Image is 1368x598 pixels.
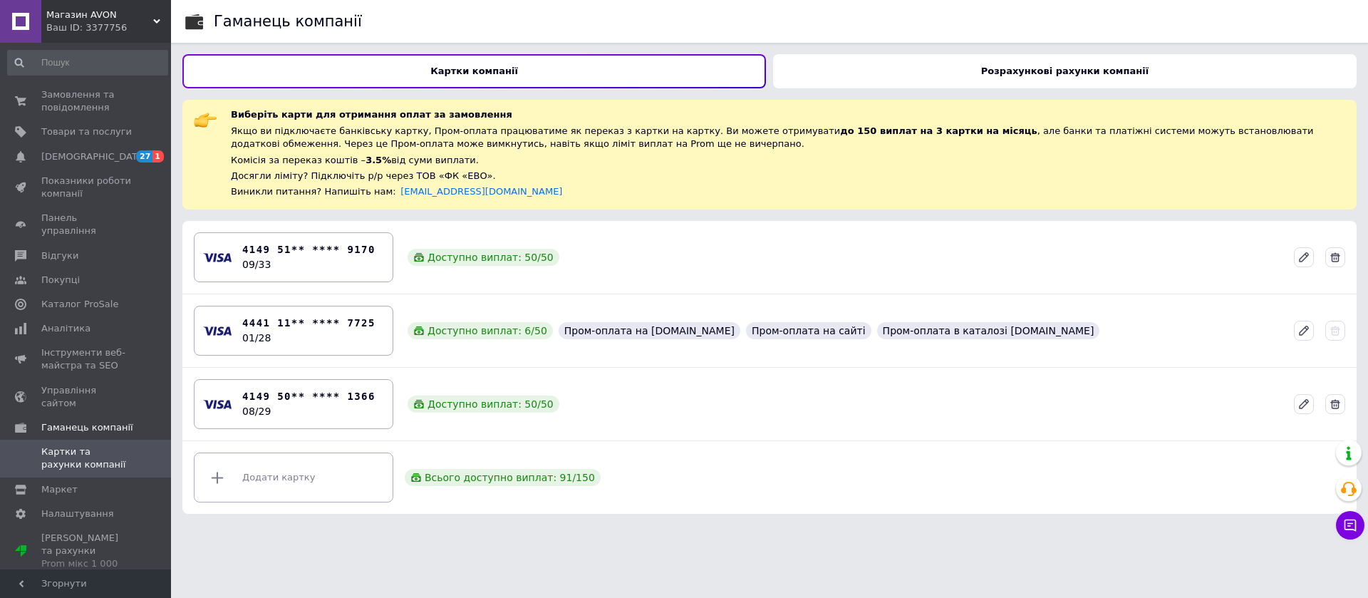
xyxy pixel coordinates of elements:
a: [EMAIL_ADDRESS][DOMAIN_NAME] [400,186,562,197]
span: Замовлення та повідомлення [41,88,132,114]
span: Магазин AVON [46,9,153,21]
div: Додати картку [203,456,384,499]
div: Доступно виплат: 50 / 50 [408,396,559,413]
span: Виберіть карти для отримання оплат за замовлення [231,109,512,120]
img: :point_right: [194,108,217,131]
span: Аналітика [41,322,90,335]
span: Панель управління [41,212,132,237]
div: Пром-оплата на сайті [746,322,871,339]
span: Гаманець компанії [41,421,133,434]
span: 3.5% [366,155,391,165]
div: Всього доступно виплат: 91 / 150 [405,469,601,486]
span: до 150 виплат на 3 картки на місяць [840,125,1037,136]
div: Комісія за переказ коштів – від суми виплати. [231,154,1345,167]
b: Картки компанії [430,66,518,76]
div: Виникли питання? Напишіть нам: [231,185,1345,198]
button: Чат з покупцем [1336,511,1364,540]
span: Управління сайтом [41,384,132,410]
span: [PERSON_NAME] та рахунки [41,532,132,571]
span: Маркет [41,483,78,496]
div: Ваш ID: 3377756 [46,21,171,34]
div: Prom мікс 1 000 [41,557,132,570]
span: 1 [152,150,164,163]
b: Розрахункові рахунки компанії [981,66,1149,76]
div: Якщо ви підключаєте банківську картку, Пром-оплата працюватиме як переказ з картки на картку. Ви ... [231,125,1345,151]
div: Доступно виплат: 6 / 50 [408,322,553,339]
span: Налаштування [41,507,114,520]
span: Інструменти веб-майстра та SEO [41,346,132,372]
span: 27 [136,150,152,163]
div: Пром-оплата в каталозі [DOMAIN_NAME] [877,322,1100,339]
span: Показники роботи компанії [41,175,132,200]
div: Доступно виплат: 50 / 50 [408,249,559,266]
div: Гаманець компанії [214,14,362,29]
span: Каталог ProSale [41,298,118,311]
div: Пром-оплата на [DOMAIN_NAME] [559,322,740,339]
span: Покупці [41,274,80,287]
div: Досягли ліміту? Підключіть р/р через ТОВ «ФК «ЕВО». [231,170,1345,182]
span: [DEMOGRAPHIC_DATA] [41,150,147,163]
time: 01/28 [242,332,271,344]
span: Товари та послуги [41,125,132,138]
input: Пошук [7,50,168,76]
span: Картки та рахунки компанії [41,445,132,471]
time: 09/33 [242,259,271,270]
time: 08/29 [242,406,271,417]
span: Відгуки [41,249,78,262]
